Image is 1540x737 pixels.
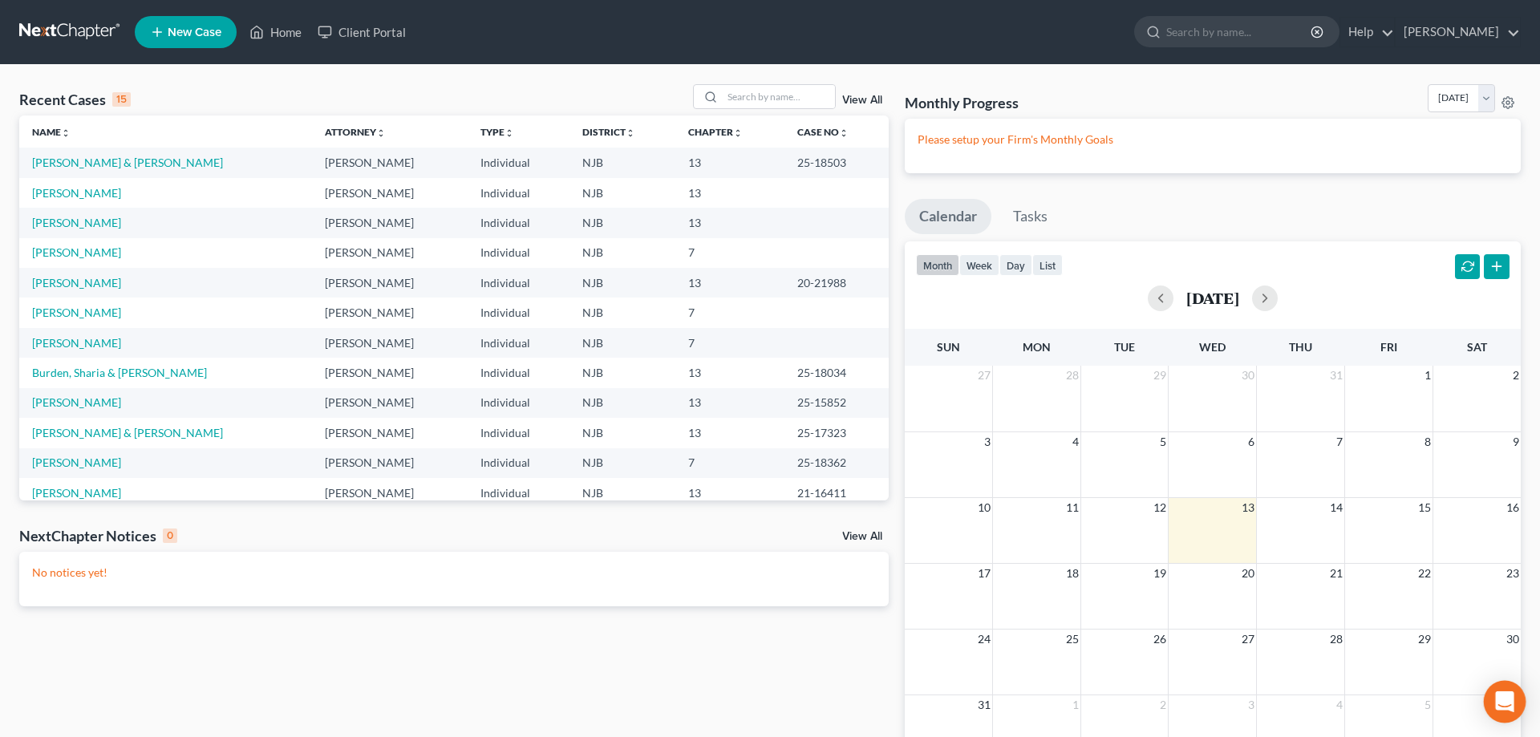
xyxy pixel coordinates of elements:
[312,298,467,327] td: [PERSON_NAME]
[1328,630,1344,649] span: 28
[569,328,676,358] td: NJB
[1186,290,1239,306] h2: [DATE]
[1423,432,1433,452] span: 8
[32,126,71,138] a: Nameunfold_more
[1158,695,1168,715] span: 2
[468,328,569,358] td: Individual
[675,208,784,237] td: 13
[312,448,467,478] td: [PERSON_NAME]
[675,328,784,358] td: 7
[675,358,784,387] td: 13
[1328,366,1344,385] span: 31
[32,395,121,409] a: [PERSON_NAME]
[1423,695,1433,715] span: 5
[1152,498,1168,517] span: 12
[937,340,960,354] span: Sun
[1328,564,1344,583] span: 21
[19,526,177,545] div: NextChapter Notices
[1505,498,1521,517] span: 16
[675,478,784,508] td: 13
[1511,432,1521,452] span: 9
[312,388,467,418] td: [PERSON_NAME]
[675,238,784,268] td: 7
[1505,564,1521,583] span: 23
[325,126,386,138] a: Attorneyunfold_more
[32,245,121,259] a: [PERSON_NAME]
[32,156,223,169] a: [PERSON_NAME] & [PERSON_NAME]
[1340,18,1394,47] a: Help
[675,148,784,177] td: 13
[569,148,676,177] td: NJB
[976,695,992,715] span: 31
[582,126,635,138] a: Districtunfold_more
[916,254,959,276] button: month
[1064,564,1080,583] span: 18
[1396,18,1520,47] a: [PERSON_NAME]
[1335,695,1344,715] span: 4
[839,128,849,138] i: unfold_more
[1064,366,1080,385] span: 28
[675,418,784,447] td: 13
[376,128,386,138] i: unfold_more
[312,328,467,358] td: [PERSON_NAME]
[312,268,467,298] td: [PERSON_NAME]
[675,298,784,327] td: 7
[1199,340,1226,354] span: Wed
[312,178,467,208] td: [PERSON_NAME]
[32,186,121,200] a: [PERSON_NAME]
[675,448,784,478] td: 7
[569,478,676,508] td: NJB
[569,418,676,447] td: NJB
[569,448,676,478] td: NJB
[1158,432,1168,452] span: 5
[241,18,310,47] a: Home
[569,238,676,268] td: NJB
[312,418,467,447] td: [PERSON_NAME]
[976,564,992,583] span: 17
[310,18,414,47] a: Client Portal
[842,531,882,542] a: View All
[675,388,784,418] td: 13
[723,85,835,108] input: Search by name...
[468,268,569,298] td: Individual
[1071,695,1080,715] span: 1
[569,268,676,298] td: NJB
[168,26,221,38] span: New Case
[626,128,635,138] i: unfold_more
[784,388,889,418] td: 25-15852
[1166,17,1313,47] input: Search by name...
[61,128,71,138] i: unfold_more
[468,238,569,268] td: Individual
[1240,630,1256,649] span: 27
[1484,681,1526,723] div: Open Intercom Messenger
[480,126,514,138] a: Typeunfold_more
[1240,366,1256,385] span: 30
[1032,254,1063,276] button: list
[312,238,467,268] td: [PERSON_NAME]
[999,254,1032,276] button: day
[1328,498,1344,517] span: 14
[675,268,784,298] td: 13
[468,148,569,177] td: Individual
[1416,498,1433,517] span: 15
[1467,340,1487,354] span: Sat
[468,478,569,508] td: Individual
[976,498,992,517] span: 10
[468,448,569,478] td: Individual
[32,426,223,439] a: [PERSON_NAME] & [PERSON_NAME]
[1246,432,1256,452] span: 6
[784,448,889,478] td: 25-18362
[688,126,743,138] a: Chapterunfold_more
[1152,366,1168,385] span: 29
[32,366,207,379] a: Burden, Sharia & [PERSON_NAME]
[1505,630,1521,649] span: 30
[784,358,889,387] td: 25-18034
[312,148,467,177] td: [PERSON_NAME]
[569,178,676,208] td: NJB
[112,92,131,107] div: 15
[569,298,676,327] td: NJB
[784,268,889,298] td: 20-21988
[569,388,676,418] td: NJB
[1240,564,1256,583] span: 20
[784,148,889,177] td: 25-18503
